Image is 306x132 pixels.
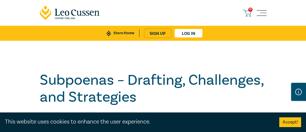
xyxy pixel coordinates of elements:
button: Toggle navigation [257,8,267,18]
img: Information Icon [295,89,302,95]
span: 0 [248,7,253,12]
button: Accept cookies [279,117,301,127]
div: This website uses cookies to enhance the user experience. [5,118,270,126]
a: Store Home [102,29,139,37]
h1: Subpoenas – Drafting, Challenges, and Strategies [40,72,267,106]
a: sign up [145,29,171,37]
a: Log in [175,29,202,37]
